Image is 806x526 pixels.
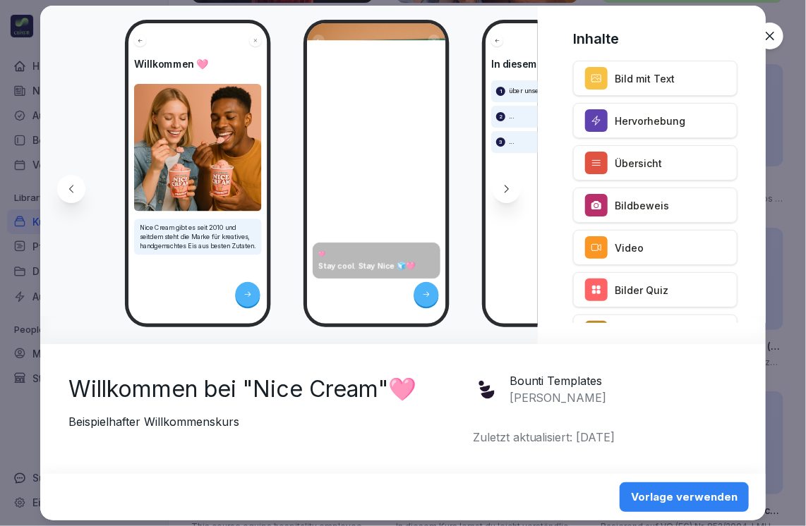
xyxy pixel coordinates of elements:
[499,113,503,121] p: 2
[68,413,466,430] p: Beispielhafter Willkommenskurs
[615,283,668,298] p: Bilder Quiz
[615,198,669,213] p: Bildbeweis
[545,28,766,49] h4: Inhalte
[615,240,644,255] p: Video
[319,262,435,271] p: Stay cool. Stay Nice 🧊🩷
[499,138,503,147] p: 3
[620,482,749,512] button: Vorlage verwenden
[68,372,466,406] h2: Willkommen bei "Nice Cream"🩷
[134,84,262,212] img: Bild und Text Vorschau
[473,375,501,403] img: jme54nxg3cx8rhcp4bza1nkh.png
[615,156,662,171] p: Übersicht
[491,59,619,71] h4: In diesem Kurs wirst du...
[510,389,607,406] p: [PERSON_NAME]
[615,71,675,86] p: Bild mit Text
[509,87,596,96] p: über unsere Eissorten lernen
[615,114,685,128] p: Hervorhebung
[509,113,515,121] p: ...
[319,250,435,258] h4: 🩷
[500,87,502,96] p: 1
[473,429,738,446] p: Zuletzt aktualisiert: [DATE]
[510,372,607,389] p: Bounti Templates
[134,59,262,71] h4: Willkommen 🩷
[509,138,515,147] p: ...
[140,224,256,251] p: Nice Cream gibt es seit 2010 und seitdem steht die Marke für kreatives, handgemachtes Eis aus bes...
[631,489,738,505] div: Vorlage verwenden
